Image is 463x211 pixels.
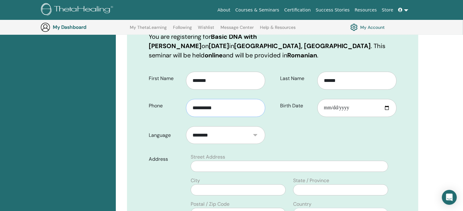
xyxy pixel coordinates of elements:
[173,25,192,35] a: Following
[205,51,223,59] b: online
[220,25,254,35] a: Message Center
[313,4,352,16] a: Success Stories
[233,4,282,16] a: Courses & Seminars
[282,4,313,16] a: Certification
[234,42,371,50] b: [GEOGRAPHIC_DATA], [GEOGRAPHIC_DATA]
[191,200,229,208] label: Postal / Zip Code
[144,100,186,112] label: Phone
[40,22,50,32] img: generic-user-icon.jpg
[41,3,115,17] img: logo.png
[149,32,397,60] p: You are registering for on in . This seminar will be held and will be provided in .
[442,190,457,205] div: Open Intercom Messenger
[260,25,296,35] a: Help & Resources
[53,24,115,30] h3: My Dashboard
[209,42,229,50] b: [DATE]
[191,177,200,184] label: City
[350,22,358,33] img: cog.svg
[275,73,317,84] label: Last Name
[130,25,167,35] a: My ThetaLearning
[293,200,311,208] label: Country
[293,177,329,184] label: State / Province
[350,22,385,33] a: My Account
[275,100,317,112] label: Birth Date
[287,51,317,59] b: Romanian
[144,153,187,165] label: Address
[191,153,225,161] label: Street Address
[144,73,186,84] label: First Name
[149,33,257,50] b: Basic DNA with [PERSON_NAME]
[352,4,379,16] a: Resources
[144,129,186,141] label: Language
[198,25,215,35] a: Wishlist
[215,4,233,16] a: About
[379,4,396,16] a: Store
